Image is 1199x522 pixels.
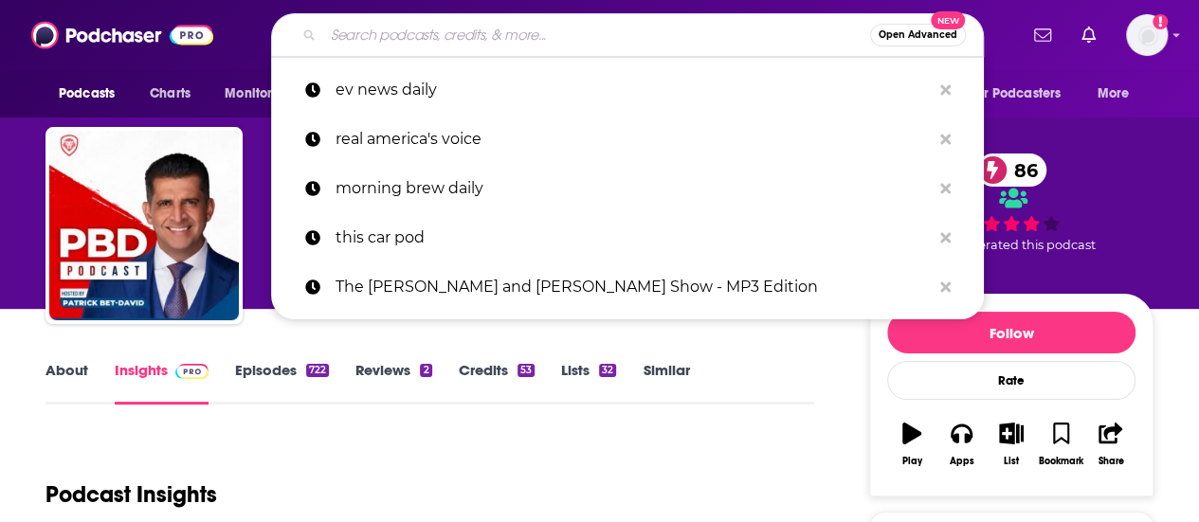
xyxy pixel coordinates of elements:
[599,364,616,377] div: 32
[336,65,931,115] p: ev news daily
[45,361,88,405] a: About
[518,364,535,377] div: 53
[115,361,209,405] a: InsightsPodchaser Pro
[49,131,239,320] img: PBD Podcast
[1086,410,1135,478] button: Share
[355,361,431,405] a: Reviews2
[1098,456,1123,467] div: Share
[1084,76,1154,112] button: open menu
[150,81,191,107] span: Charts
[235,361,329,405] a: Episodes722
[31,17,213,53] img: Podchaser - Follow, Share and Rate Podcasts
[931,11,965,29] span: New
[902,456,922,467] div: Play
[271,213,984,262] a: this car pod
[1126,14,1168,56] span: Logged in as arogers
[336,164,931,213] p: morning brew daily
[1036,410,1085,478] button: Bookmark
[271,13,984,57] div: Search podcasts, credits, & more...
[323,20,870,50] input: Search podcasts, credits, & more...
[1004,456,1019,467] div: List
[1126,14,1168,56] button: Show profile menu
[1039,456,1083,467] div: Bookmark
[336,115,931,164] p: real america's voice
[936,410,986,478] button: Apps
[271,262,984,312] a: The [PERSON_NAME] and [PERSON_NAME] Show - MP3 Edition
[987,410,1036,478] button: List
[59,81,115,107] span: Podcasts
[211,76,317,112] button: open menu
[957,76,1088,112] button: open menu
[271,115,984,164] a: real america's voice
[336,213,931,262] p: this car pod
[1098,81,1130,107] span: More
[1153,14,1168,29] svg: Add a profile image
[643,361,689,405] a: Similar
[175,364,209,379] img: Podchaser Pro
[420,364,431,377] div: 2
[271,164,984,213] a: morning brew daily
[950,456,974,467] div: Apps
[970,81,1061,107] span: For Podcasters
[45,76,139,112] button: open menu
[870,24,966,46] button: Open AdvancedNew
[45,480,217,509] h1: Podcast Insights
[459,361,535,405] a: Credits53
[225,81,292,107] span: Monitoring
[306,364,329,377] div: 722
[986,238,1096,252] span: rated this podcast
[561,361,616,405] a: Lists32
[887,410,936,478] button: Play
[887,312,1135,353] button: Follow
[1074,19,1103,51] a: Show notifications dropdown
[869,144,1154,261] div: 86 7 peoplerated this podcast
[1026,19,1059,51] a: Show notifications dropdown
[336,262,931,312] p: The Ted and Austin Broer Show - MP3 Edition
[137,76,202,112] a: Charts
[1126,14,1168,56] img: User Profile
[887,361,1135,400] div: Rate
[271,65,984,115] a: ev news daily
[879,30,957,40] span: Open Advanced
